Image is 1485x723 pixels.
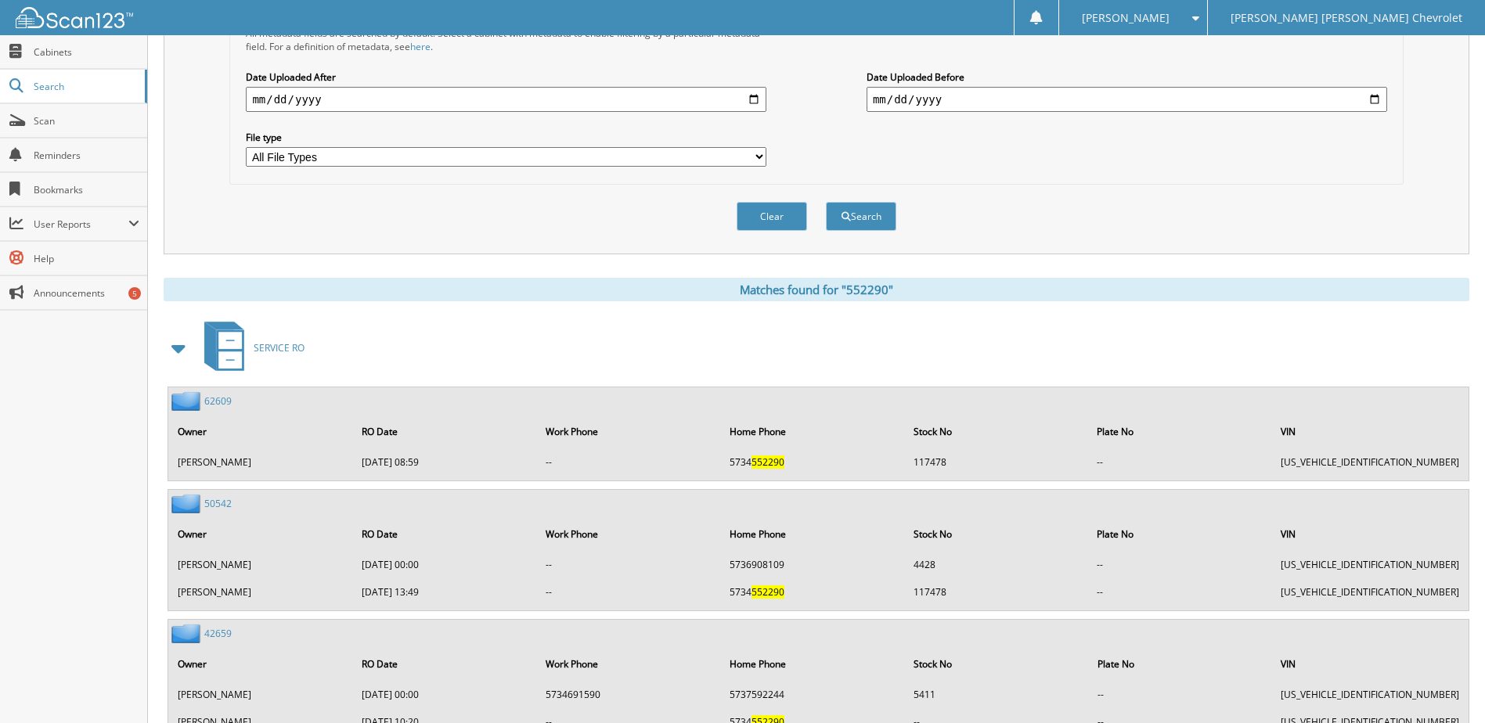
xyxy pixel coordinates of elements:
td: 5737592244 [722,682,904,707]
td: -- [538,552,720,577]
span: 552290 [752,585,784,599]
th: Plate No [1089,415,1271,448]
td: [US_VEHICLE_IDENTIFICATION_NUMBER] [1273,449,1467,475]
button: Search [826,202,896,231]
span: Reminders [34,149,139,162]
a: 50542 [204,497,232,510]
th: VIN [1273,518,1467,550]
span: 552290 [752,455,784,469]
th: Stock No [906,518,1088,550]
div: All metadata fields are searched by default. Select a cabinet with metadata to enable filtering b... [246,27,766,53]
input: start [246,87,766,112]
span: Bookmarks [34,183,139,196]
th: Work Phone [538,518,720,550]
label: File type [246,131,766,144]
td: -- [1089,552,1271,577]
td: [PERSON_NAME] [170,579,352,605]
td: [PERSON_NAME] [170,552,352,577]
img: folder2.png [171,494,204,513]
th: VIN [1273,415,1467,448]
th: Plate No [1090,648,1271,680]
th: RO Date [354,648,536,680]
td: -- [1089,579,1271,605]
th: Stock No [906,648,1087,680]
th: Home Phone [722,648,904,680]
div: 5 [128,287,141,300]
span: Announcements [34,286,139,300]
a: SERVICE RO [195,317,305,379]
span: Help [34,252,139,265]
td: 5736908109 [722,552,904,577]
div: Matches found for "552290" [164,278,1469,301]
td: 5734 [722,449,904,475]
td: -- [1090,682,1271,707]
td: -- [538,579,720,605]
input: end [867,87,1387,112]
span: User Reports [34,218,128,231]
td: 117478 [906,449,1088,475]
th: VIN [1273,648,1467,680]
th: Plate No [1089,518,1271,550]
th: Stock No [906,415,1088,448]
img: scan123-logo-white.svg [16,7,133,28]
td: 117478 [906,579,1088,605]
td: [DATE] 13:49 [354,579,536,605]
a: here [410,40,431,53]
img: folder2.png [171,391,204,411]
span: Scan [34,114,139,128]
th: Owner [170,648,352,680]
td: [PERSON_NAME] [170,449,352,475]
td: [DATE] 00:00 [354,552,536,577]
span: [PERSON_NAME] [1082,13,1170,23]
img: folder2.png [171,624,204,643]
td: 4428 [906,552,1088,577]
span: [PERSON_NAME] [PERSON_NAME] Chevrolet [1231,13,1462,23]
td: [US_VEHICLE_IDENTIFICATION_NUMBER] [1273,552,1467,577]
td: [US_VEHICLE_IDENTIFICATION_NUMBER] [1273,682,1467,707]
th: Home Phone [722,415,904,448]
td: [DATE] 08:59 [354,449,536,475]
td: [DATE] 00:00 [354,682,536,707]
span: Cabinets [34,45,139,59]
a: 42659 [204,627,232,640]
button: Clear [737,202,807,231]
th: Work Phone [538,648,720,680]
th: Owner [170,518,352,550]
th: RO Date [354,518,536,550]
th: Work Phone [538,415,720,448]
a: 62609 [204,394,232,408]
iframe: Chat Widget [1407,648,1485,723]
th: Home Phone [722,518,904,550]
span: SERVICE RO [254,341,305,354]
label: Date Uploaded After [246,70,766,84]
th: Owner [170,415,352,448]
label: Date Uploaded Before [867,70,1387,84]
td: [PERSON_NAME] [170,682,352,707]
th: RO Date [354,415,536,448]
td: 5734 [722,579,904,605]
td: -- [1089,449,1271,475]
td: -- [538,449,720,475]
td: 5411 [906,682,1087,707]
span: Search [34,80,137,93]
td: [US_VEHICLE_IDENTIFICATION_NUMBER] [1273,579,1467,605]
td: 5734691590 [538,682,720,707]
